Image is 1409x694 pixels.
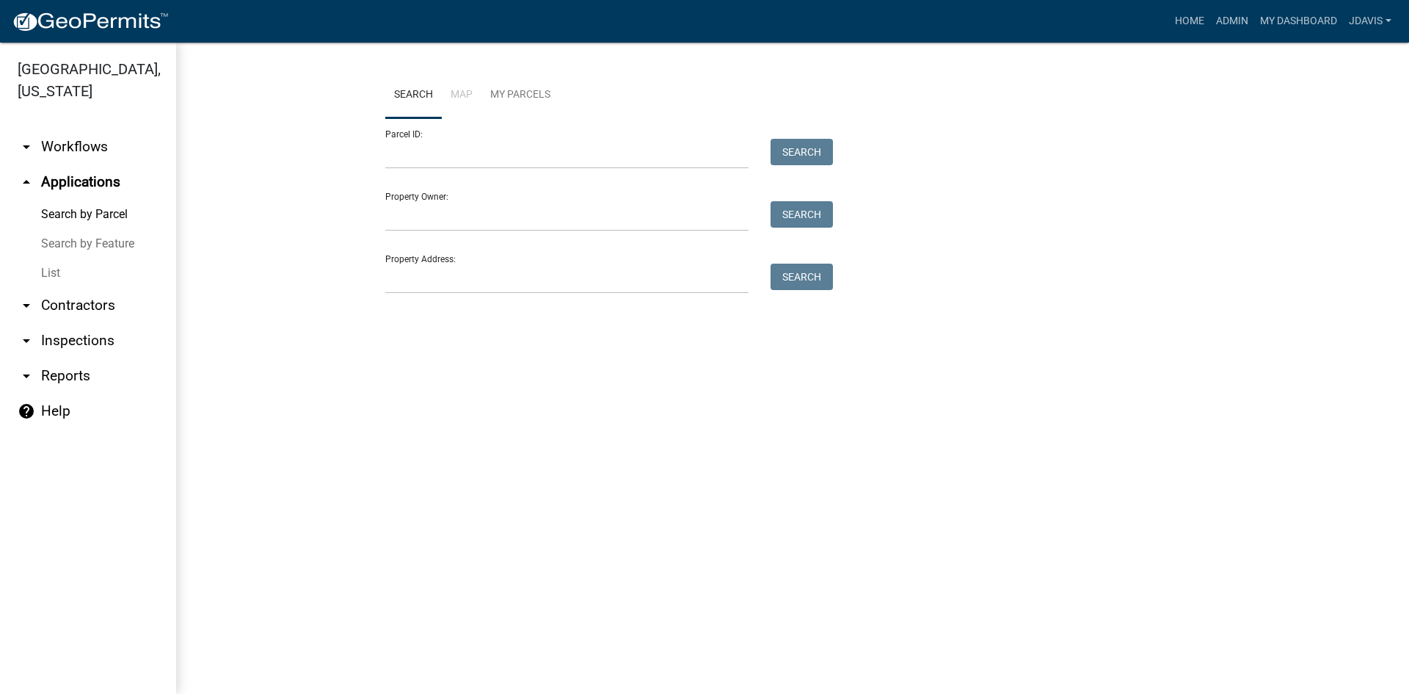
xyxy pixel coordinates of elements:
a: jdavis [1343,7,1397,35]
a: My Parcels [481,72,559,119]
a: Home [1169,7,1210,35]
i: arrow_drop_down [18,297,35,314]
i: arrow_drop_down [18,138,35,156]
button: Search [771,201,833,228]
a: My Dashboard [1254,7,1343,35]
i: arrow_drop_down [18,367,35,385]
a: Admin [1210,7,1254,35]
i: help [18,402,35,420]
button: Search [771,139,833,165]
a: Search [385,72,442,119]
button: Search [771,264,833,290]
i: arrow_drop_up [18,173,35,191]
i: arrow_drop_down [18,332,35,350]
